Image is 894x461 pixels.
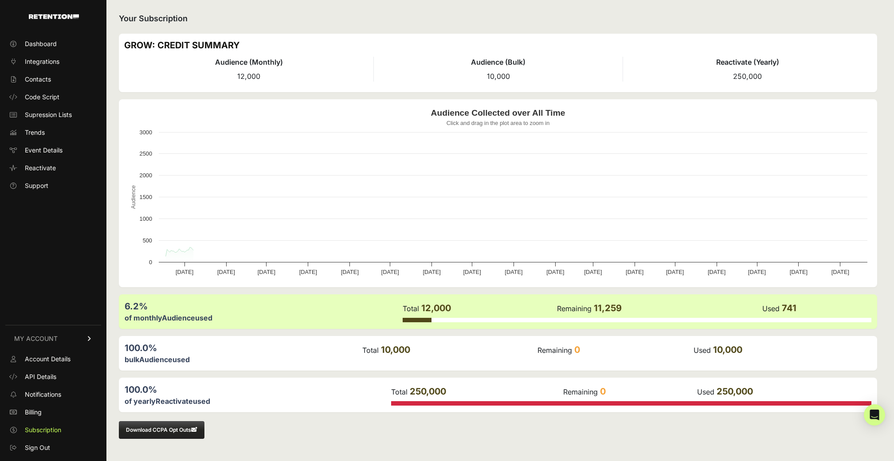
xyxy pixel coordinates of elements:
[237,72,260,81] span: 12,000
[713,344,742,355] span: 10,000
[25,408,42,417] span: Billing
[25,110,72,119] span: Supression Lists
[143,237,152,244] text: 500
[125,383,390,396] div: 100.0%
[25,443,50,452] span: Sign Out
[463,269,481,275] text: [DATE]
[410,386,446,397] span: 250,000
[666,269,684,275] text: [DATE]
[139,355,173,364] label: Audience
[140,150,152,157] text: 2500
[782,303,796,313] span: 741
[25,57,59,66] span: Integrations
[717,386,753,397] span: 250,000
[574,344,580,355] span: 0
[381,344,410,355] span: 10,000
[5,143,101,157] a: Event Details
[25,93,59,102] span: Code Script
[5,441,101,455] a: Sign Out
[5,370,101,384] a: API Details
[831,269,849,275] text: [DATE]
[29,14,79,19] img: Retention.com
[124,105,872,282] svg: Audience Collected over All Time
[431,108,565,117] text: Audience Collected over All Time
[5,325,101,352] a: MY ACCOUNT
[557,304,592,313] label: Remaining
[341,269,359,275] text: [DATE]
[381,269,399,275] text: [DATE]
[790,269,808,275] text: [DATE]
[125,396,390,406] div: of yearly used
[403,304,419,313] label: Total
[391,387,408,396] label: Total
[5,423,101,437] a: Subscription
[5,405,101,419] a: Billing
[626,269,643,275] text: [DATE]
[563,387,598,396] label: Remaining
[5,90,101,104] a: Code Script
[25,181,48,190] span: Support
[537,346,572,355] label: Remaining
[5,108,101,122] a: Supression Lists
[5,352,101,366] a: Account Details
[124,57,373,67] h4: Audience (Monthly)
[140,129,152,136] text: 3000
[14,334,58,343] span: MY ACCOUNT
[362,346,379,355] label: Total
[487,72,510,81] span: 10,000
[149,259,152,266] text: 0
[124,39,872,51] h3: GROW: CREDIT SUMMARY
[25,164,56,172] span: Reactivate
[5,161,101,175] a: Reactivate
[697,387,714,396] label: Used
[5,55,101,69] a: Integrations
[258,269,275,275] text: [DATE]
[119,12,877,25] h2: Your Subscription
[25,146,63,155] span: Event Details
[374,57,623,67] h4: Audience (Bulk)
[25,75,51,84] span: Contacts
[421,303,451,313] span: 12,000
[299,269,317,275] text: [DATE]
[119,421,204,439] button: Download CCPA Opt Outs
[25,372,56,381] span: API Details
[217,269,235,275] text: [DATE]
[5,387,101,402] a: Notifications
[447,120,550,126] text: Click and drag in the plot area to zoom in
[162,313,195,322] label: Audience
[25,426,61,434] span: Subscription
[25,128,45,137] span: Trends
[176,269,193,275] text: [DATE]
[584,269,602,275] text: [DATE]
[762,304,780,313] label: Used
[25,355,71,363] span: Account Details
[546,269,564,275] text: [DATE]
[623,57,872,67] h4: Reactivate (Yearly)
[140,172,152,179] text: 2000
[156,397,193,406] label: Reactivate
[748,269,766,275] text: [DATE]
[5,125,101,140] a: Trends
[125,342,361,354] div: 100.0%
[140,194,152,200] text: 1500
[423,269,441,275] text: [DATE]
[694,346,711,355] label: Used
[130,185,137,209] text: Audience
[125,300,402,313] div: 6.2%
[5,72,101,86] a: Contacts
[600,386,606,397] span: 0
[5,179,101,193] a: Support
[125,313,402,323] div: of monthly used
[25,390,61,399] span: Notifications
[708,269,725,275] text: [DATE]
[594,303,622,313] span: 11,259
[25,39,57,48] span: Dashboard
[125,354,361,365] div: bulk used
[140,215,152,222] text: 1000
[864,404,885,426] div: Open Intercom Messenger
[5,37,101,51] a: Dashboard
[733,72,762,81] span: 250,000
[505,269,522,275] text: [DATE]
